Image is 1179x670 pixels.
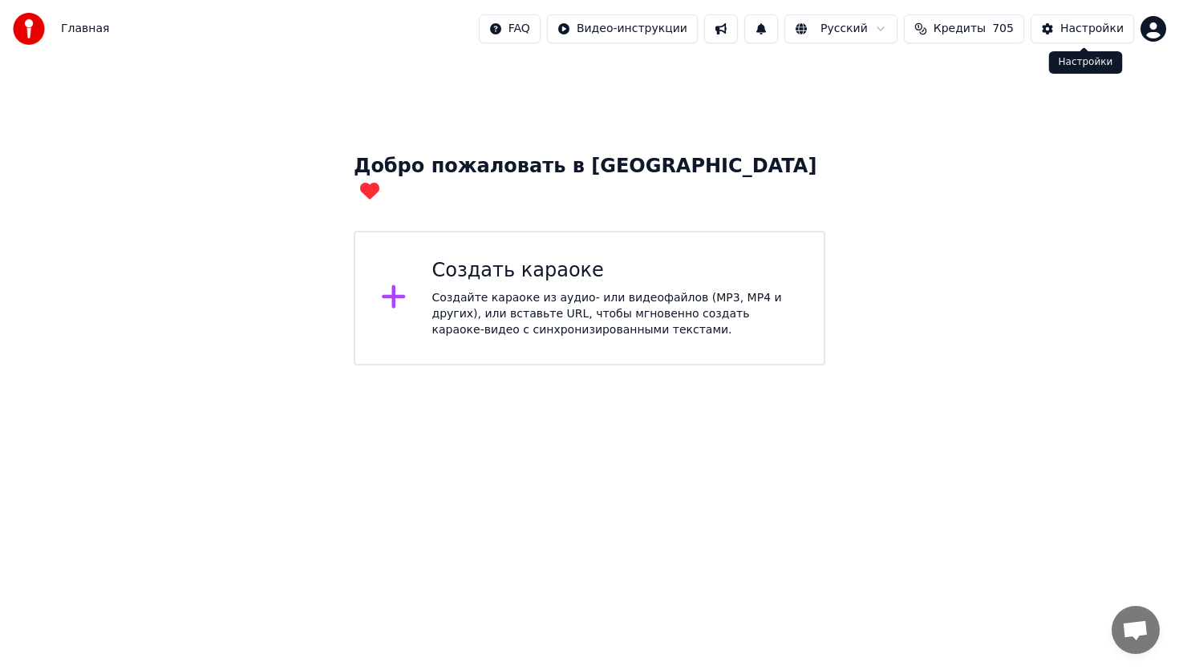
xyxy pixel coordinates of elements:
[13,13,45,45] img: youka
[354,154,825,205] div: Добро пожаловать в [GEOGRAPHIC_DATA]
[432,258,799,284] div: Создать караоке
[904,14,1024,43] button: Кредиты705
[1031,14,1134,43] button: Настройки
[934,21,986,37] span: Кредиты
[547,14,698,43] button: Видео-инструкции
[1060,21,1124,37] div: Настройки
[479,14,541,43] button: FAQ
[1049,51,1123,74] div: Настройки
[992,21,1014,37] span: 705
[61,21,109,37] span: Главная
[61,21,109,37] nav: breadcrumb
[432,290,799,338] div: Создайте караоке из аудио- или видеофайлов (MP3, MP4 и других), или вставьте URL, чтобы мгновенно...
[1112,606,1160,654] div: Открытый чат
